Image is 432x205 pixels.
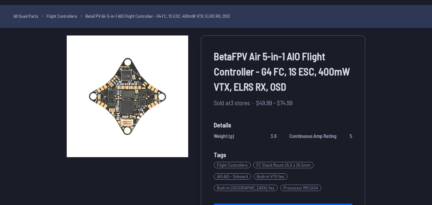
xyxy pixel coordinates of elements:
span: Flight Controllers [214,162,251,168]
img: image [67,35,188,157]
a: All Quad Parts [14,13,38,19]
span: Sold at 3 stores [214,98,250,107]
a: AIO:AIO - Onboard [214,171,254,182]
span: Weight (g) [214,132,234,140]
span: Built-in [GEOGRAPHIC_DATA] : Yes [214,185,278,191]
a: Flight Controllers [214,159,253,171]
span: BetaFPV Air 5-in-1 AIO Flight Controller - G4 FC, 1S ESC, 400mW VTX, ELRS RX, OSD [214,48,352,94]
a: Built-in VTX:Yes [254,171,290,182]
span: · [252,98,254,107]
span: Continuous Amp Rating [289,132,336,140]
span: 3.6 [271,132,277,140]
span: AIO : AIO - Onboard [214,173,251,180]
span: Details [214,120,352,130]
a: BetaFPV Air 5-in-1 AIO Flight Controller - G4 FC, 1S ESC, 400mW VTX, ELRS RX, OSD [85,13,230,19]
a: Processor (MCU):G4 [280,182,324,194]
span: 5 [350,132,352,140]
span: Built-in VTX : Yes [254,173,287,180]
span: $49.99 - $74.99 [256,98,293,107]
span: FC Stack Mount : 25.5 x 25.5mm [253,162,314,168]
span: Processor (MCU) : G4 [280,185,321,191]
a: Flight Controllers [46,13,77,19]
a: Built-in [GEOGRAPHIC_DATA]:Yes [214,182,280,194]
span: Tags [214,151,226,158]
a: FC Stack Mount:25.5 x 25.5mm [253,159,316,171]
